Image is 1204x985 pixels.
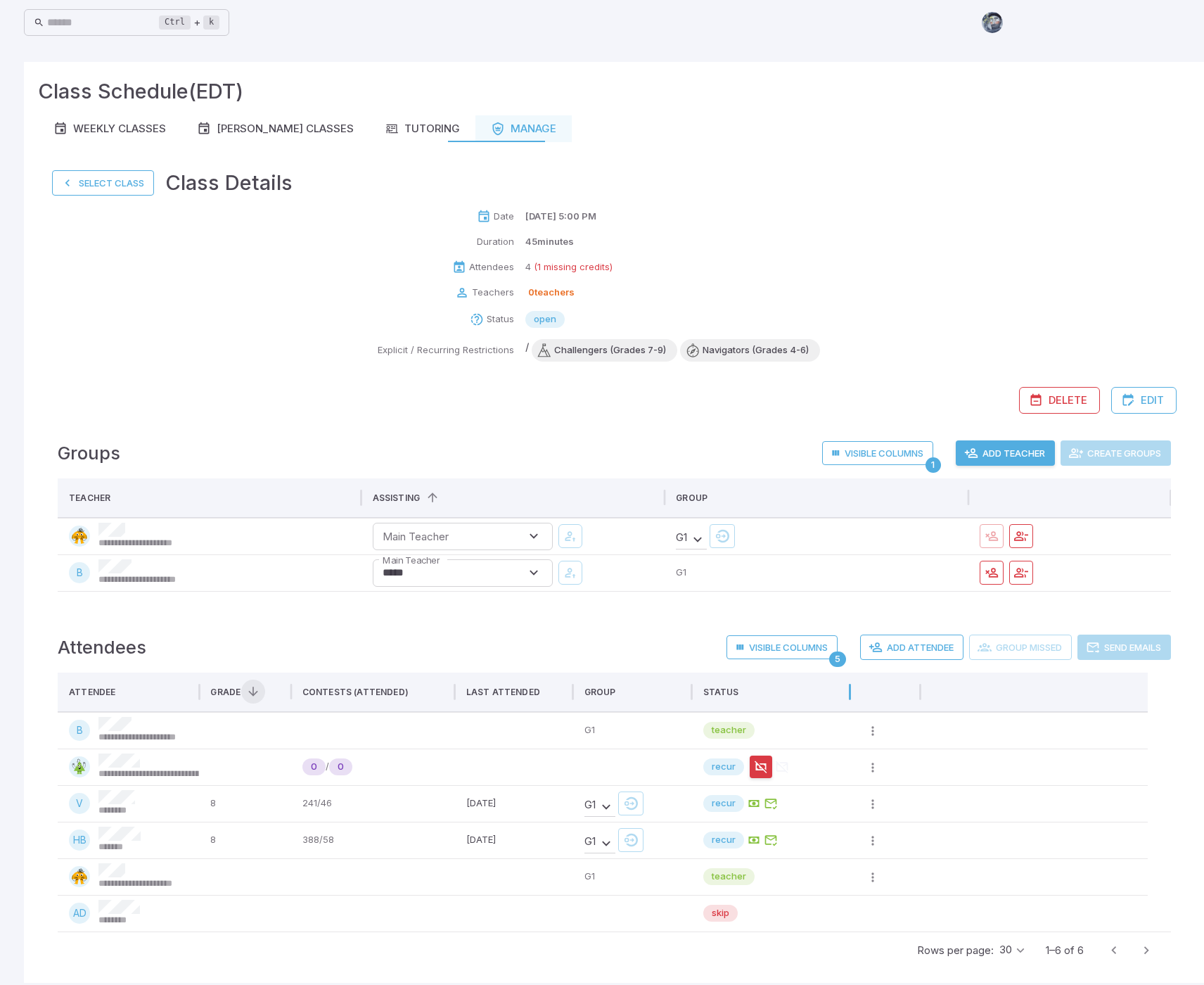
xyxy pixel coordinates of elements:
[455,822,573,858] div: 2025-07-14
[69,720,90,741] div: B
[829,652,846,667] span: 5
[584,796,615,817] div: G 1
[487,312,514,326] p: Status
[528,286,575,300] p: 0 teachers
[159,15,191,30] kbd: Ctrl
[69,562,90,583] div: B
[455,785,573,822] div: 2025-06-02
[822,441,933,465] button: Visible Columns
[477,235,514,249] p: Duration
[584,832,615,853] div: G 1
[703,760,744,774] span: recur
[421,485,444,509] button: Sort
[703,687,739,697] div: Status
[203,15,219,30] kbd: k
[703,723,755,737] span: teacher
[676,566,686,580] div: G 1
[472,286,514,300] p: Teachers
[469,260,514,274] p: Attendees
[543,343,677,357] span: Challengers (Grades 7-9)
[525,235,574,249] p: 45 minutes
[58,439,120,467] h4: Groups
[1009,561,1033,585] button: Delete Group
[676,528,707,549] div: G 1
[491,121,556,136] div: Manage
[210,687,241,697] div: Grade
[69,526,90,547] img: semi-circle.svg
[69,793,90,814] div: V
[302,687,409,697] div: Contests (Attended)
[69,903,90,924] div: AD
[525,210,596,224] p: [DATE] 5:00 PM
[860,635,963,660] button: Add Attendee
[197,121,354,136] div: [PERSON_NAME] Classes
[1019,387,1100,414] button: Delete
[69,756,90,777] img: triangle.svg
[53,121,166,136] div: Weekly Classes
[69,866,90,887] img: semi-circle.svg
[917,943,994,958] p: Rows per page:
[373,493,421,503] div: Assisting
[69,493,110,503] div: Teacher
[525,527,543,545] button: Open
[703,906,738,920] span: skip
[329,758,352,775] div: New student
[302,758,352,775] div: /
[726,635,838,659] button: Visible Columns
[302,833,334,847] div: 388 / 58
[703,870,755,884] span: teacher
[241,680,265,704] button: Sort
[302,758,326,775] div: Never played
[584,870,595,884] div: G 1
[383,554,440,567] label: Main Teacher
[58,633,146,661] h4: Attendees
[159,14,219,31] div: +
[703,796,744,811] span: recur
[1009,524,1033,548] button: Delete Group
[525,260,531,274] p: 4
[302,796,332,811] div: 241 / 46
[378,343,514,357] p: Explicit / Recurring Restrictions
[52,170,154,196] button: Select Class
[980,561,1004,585] button: Remove Teacher
[165,167,293,198] h3: Class Details
[999,939,1029,961] div: 30
[385,121,460,136] div: Tutoring
[210,833,216,847] p: 8
[584,723,595,737] div: G 1
[69,830,90,851] div: HB
[584,687,616,697] div: Group
[69,687,115,697] div: Attendee
[494,210,514,224] p: Date
[1111,387,1177,414] button: Edit
[982,12,1003,33] img: andrew.jpg
[926,457,941,473] span: 1
[703,833,744,847] span: recur
[676,493,707,503] div: Group
[302,760,326,774] span: 0
[691,343,820,357] span: Navigators (Grades 4-6)
[38,76,243,107] h3: Class Schedule (EDT)
[525,312,565,326] span: open
[525,339,820,362] div: /
[525,564,543,582] button: Open
[1046,943,1084,958] p: 1–6 of 6
[956,440,1055,466] button: Add Teacher
[210,796,216,811] p: 8
[329,760,352,774] span: 0
[534,260,613,274] p: (1 missing credits)
[466,687,540,697] div: Last Attended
